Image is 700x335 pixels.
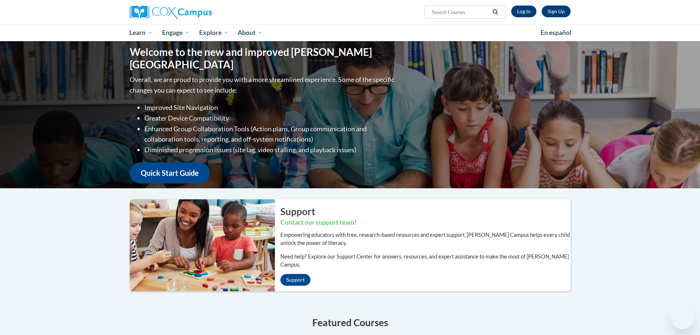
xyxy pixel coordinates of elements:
[280,205,571,218] h2: Support
[144,124,396,145] li: Enhanced Group Collaboration Tools (Action plans, Group communication and collaboration tools, re...
[431,8,490,17] input: Search Courses
[144,145,396,155] li: Diminished progression issues (site lag, video stalling, and playback issues)
[119,24,582,41] div: Main menu
[125,24,158,41] a: Learn
[144,113,396,124] li: Greater Device Compatibility
[199,28,229,37] span: Explore
[541,29,571,36] span: En español
[280,274,310,286] a: Support
[671,306,694,329] iframe: Button to launch messaging window
[162,28,190,37] span: Engage
[130,6,269,19] a: Cox Campus
[280,231,571,247] p: Empowering educators with free, research-based resources and expert support, [PERSON_NAME] Campus...
[124,199,275,291] img: ...
[130,316,571,330] h4: Featured Courses
[194,24,233,41] a: Explore
[542,6,571,17] a: Register
[511,6,536,17] a: Log In
[130,74,396,96] p: Overall, we are proud to provide you with a more streamlined experience. Some of the specific cha...
[129,28,152,37] span: Learn
[280,253,571,269] p: Need help? Explore our Support Center for answers, resources, and expert assistance to make the m...
[280,218,571,227] h3: Contact our support team!
[490,8,501,17] button: Search
[233,24,268,41] a: About
[130,163,210,183] a: Quick Start Guide
[130,46,396,71] h1: Welcome to the new and improved [PERSON_NAME][GEOGRAPHIC_DATA]
[238,28,263,37] span: About
[157,24,194,41] a: Engage
[144,102,396,113] li: Improved Site Navigation
[130,6,212,19] img: Cox Campus
[536,25,576,40] a: En español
